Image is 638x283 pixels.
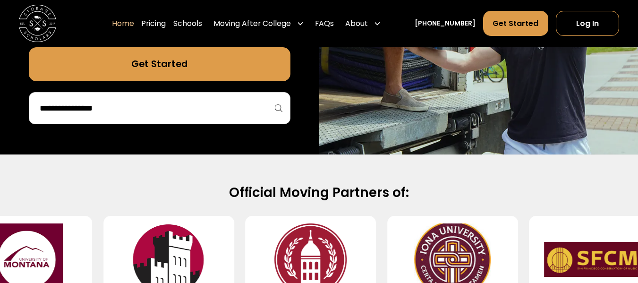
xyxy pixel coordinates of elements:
a: Get Started [29,47,290,81]
div: About [341,10,384,36]
a: Get Started [483,11,549,36]
div: Moving After College [213,18,291,29]
h2: Official Moving Partners of: [32,184,606,201]
a: FAQs [315,10,334,36]
a: [PHONE_NUMBER] [415,18,476,28]
a: Pricing [141,10,166,36]
a: Home [112,10,134,36]
img: Storage Scholars main logo [19,5,56,42]
a: Schools [173,10,202,36]
a: Log In [556,11,619,36]
div: Moving After College [210,10,307,36]
div: About [345,18,368,29]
